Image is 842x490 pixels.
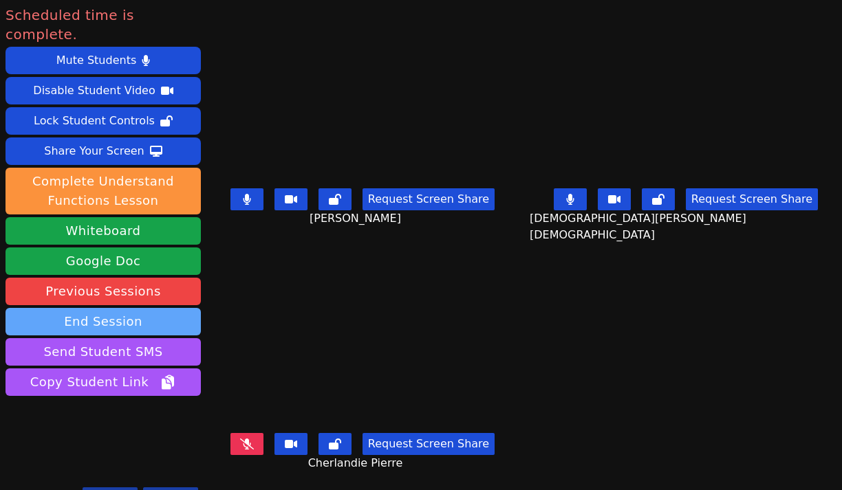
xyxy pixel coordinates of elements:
span: Copy Student Link [30,372,176,392]
button: Request Screen Share [363,433,495,455]
span: Scheduled time is complete. [6,5,201,44]
button: Lock Student Controls [6,107,201,135]
button: Request Screen Share [363,188,495,210]
div: Lock Student Controls [34,110,155,132]
div: Share Your Screen [44,140,144,162]
button: Send Student SMS [6,338,201,366]
a: Previous Sessions [6,278,201,305]
span: Cherlandie Pierre [308,455,407,471]
button: Mute Students [6,47,201,74]
button: Request Screen Share [686,188,818,210]
span: [PERSON_NAME] [310,210,404,227]
button: Copy Student Link [6,368,201,396]
button: Disable Student Video [6,77,201,104]
button: Complete Understand Functions Lesson [6,168,201,214]
div: Disable Student Video [33,80,155,102]
span: [DEMOGRAPHIC_DATA][PERSON_NAME][DEMOGRAPHIC_DATA] [530,210,831,243]
button: Share Your Screen [6,137,201,165]
button: End Session [6,308,201,335]
button: Whiteboard [6,217,201,245]
div: Mute Students [56,49,136,71]
a: Google Doc [6,247,201,275]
